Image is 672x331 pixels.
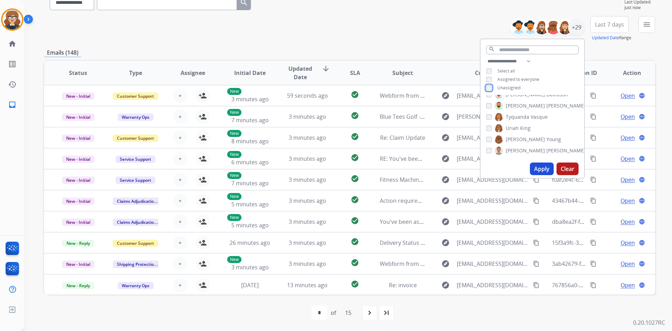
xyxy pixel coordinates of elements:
span: Service Support [115,156,155,163]
span: 3 minutes ago [289,218,326,226]
span: [EMAIL_ADDRESS][DOMAIN_NAME] [457,175,529,184]
span: New - Reply [62,240,94,247]
span: [EMAIL_ADDRESS][DOMAIN_NAME] [457,133,529,142]
mat-icon: language [639,261,645,267]
div: +29 [568,19,585,36]
span: 767856a0-6bd3-4fec-a177-10b43da0d23c [552,281,659,289]
button: Last 7 days [590,16,629,33]
span: Uriah [506,125,519,132]
mat-icon: person_add [198,91,207,100]
mat-icon: content_copy [590,282,596,288]
span: Shipping Protection [113,261,161,268]
mat-icon: person_add [198,218,207,226]
span: Delivery Status Notification (Failure) [380,239,474,247]
mat-icon: content_copy [533,177,539,183]
span: Just now [624,5,655,11]
span: Warranty Ops [118,113,154,121]
span: 3 minutes ago [289,176,326,184]
div: 15 [339,306,357,320]
span: Open [621,133,635,142]
mat-icon: explore [441,260,450,268]
button: + [173,236,187,250]
button: Updated Date [592,35,619,41]
span: 59 seconds ago [287,92,328,99]
span: Warranty Ops [118,282,154,289]
span: Re: Claim Update [380,134,425,142]
mat-icon: check_circle [351,153,359,162]
span: 3 minutes ago [289,113,326,120]
span: [EMAIL_ADDRESS][DOMAIN_NAME] [457,218,529,226]
span: Range [592,35,631,41]
span: [EMAIL_ADDRESS][DOMAIN_NAME] [457,281,529,289]
span: 3 minutes ago [231,263,269,271]
span: Young [546,136,561,143]
mat-icon: language [639,219,645,225]
mat-icon: content_copy [590,177,596,183]
span: 3 minutes ago [289,155,326,163]
span: King [520,125,531,132]
span: 3 minutes ago [289,134,326,142]
mat-icon: language [639,198,645,204]
span: New - Initial [62,92,94,100]
div: of [331,309,336,317]
span: [EMAIL_ADDRESS][DOMAIN_NAME] [457,260,529,268]
span: Open [621,175,635,184]
span: + [178,133,182,142]
mat-icon: content_copy [590,113,596,120]
mat-icon: content_copy [533,198,539,204]
mat-icon: history [8,80,16,89]
span: 8 minutes ago [231,137,269,145]
span: 5 minutes ago [231,221,269,229]
p: 0.20.1027RC [633,318,665,327]
span: New - Initial [62,156,94,163]
span: Claims Adjudication [113,219,161,226]
span: + [178,260,182,268]
span: 3 minutes ago [289,239,326,247]
p: Emails (148) [44,48,81,57]
span: + [178,281,182,289]
mat-icon: content_copy [590,261,596,267]
span: Customer Support [113,92,158,100]
span: Tyquanda [506,113,529,120]
span: + [178,112,182,121]
span: Subject [392,69,413,77]
span: New - Initial [62,177,94,184]
span: New - Initial [62,219,94,226]
span: 3 minutes ago [231,95,269,103]
span: + [178,175,182,184]
span: New - Initial [62,261,94,268]
p: New [227,88,241,95]
span: Initial Date [234,69,266,77]
span: Customer Support [113,240,158,247]
p: New [227,130,241,137]
p: New [227,109,241,116]
span: 7 minutes ago [231,116,269,124]
mat-icon: last_page [382,309,391,317]
span: Open [621,281,635,289]
mat-icon: person_add [198,196,207,205]
p: New [227,256,241,263]
span: + [178,218,182,226]
mat-icon: person_add [198,281,207,289]
mat-icon: content_copy [590,92,596,99]
span: 3ab42679-f541-43b7-86d3-3fda3533de4b [552,260,659,268]
button: + [173,131,187,145]
span: Open [621,91,635,100]
span: 7 minutes ago [231,179,269,187]
mat-icon: arrow_downward [322,64,330,73]
span: Assignee [181,69,205,77]
mat-icon: check_circle [351,280,359,288]
mat-icon: person_add [198,154,207,163]
mat-icon: menu [643,20,651,29]
span: [EMAIL_ADDRESS][DOMAIN_NAME] [457,154,529,163]
span: Re: invoice [389,281,417,289]
mat-icon: person_add [198,175,207,184]
span: Service Support [115,177,155,184]
mat-icon: content_copy [590,219,596,225]
mat-icon: explore [441,281,450,289]
button: + [173,110,187,124]
button: + [173,215,187,229]
mat-icon: content_copy [533,282,539,288]
span: New - Reply [62,282,94,289]
button: Apply [530,163,554,175]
